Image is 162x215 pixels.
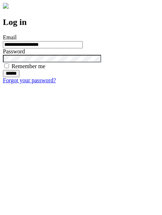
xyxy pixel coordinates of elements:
img: logo-4e3dc11c47720685a147b03b5a06dd966a58ff35d612b21f08c02c0306f2b779.png [3,3,9,9]
label: Remember me [12,63,45,69]
label: Email [3,34,17,40]
label: Password [3,48,25,54]
a: Forgot your password? [3,77,56,83]
h2: Log in [3,17,159,27]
